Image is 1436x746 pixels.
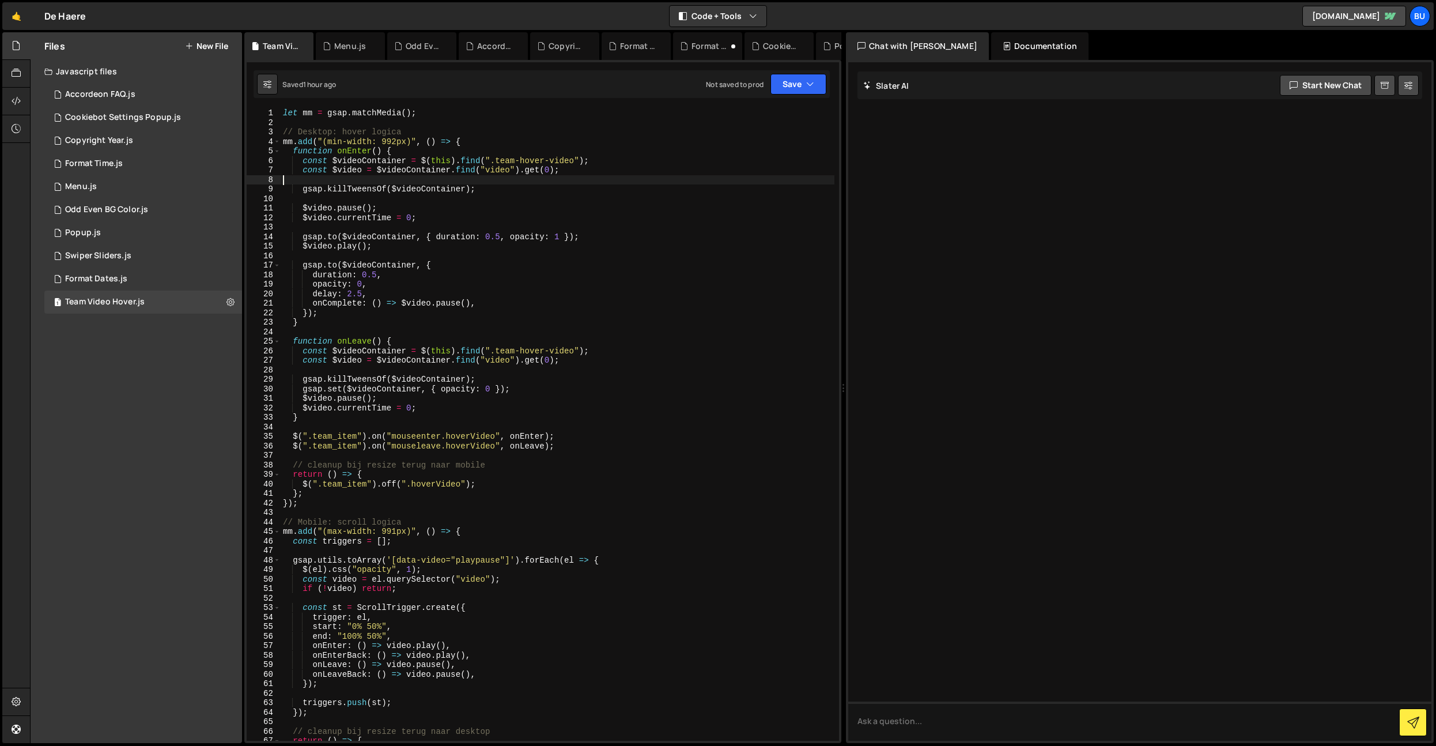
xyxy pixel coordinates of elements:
div: Documentation [991,32,1089,60]
div: 64 [247,708,281,718]
div: Odd Even BG Color.js [65,205,148,215]
div: 11 [247,204,281,213]
div: 13 [247,223,281,232]
div: 7 [247,165,281,175]
div: Team Video Hover.js [263,40,300,52]
button: Start new chat [1280,75,1371,96]
div: 40 [247,480,281,489]
div: 14 [247,232,281,242]
div: 56 [247,632,281,642]
div: 49 [247,565,281,575]
div: 55 [247,622,281,632]
div: 60 [247,670,281,680]
div: 35 [247,432,281,442]
div: Menu.js [65,182,97,192]
div: 17043/46857.js [44,83,242,106]
div: Format Dates.js [691,40,728,52]
div: 41 [247,489,281,499]
div: 54 [247,613,281,623]
div: 61 [247,679,281,689]
div: 62 [247,689,281,699]
div: 18 [247,270,281,280]
div: Chat with [PERSON_NAME] [846,32,989,60]
div: 17043/46856.js [44,129,242,152]
div: 6 [247,156,281,166]
div: 38 [247,461,281,470]
div: Saved [282,80,336,89]
div: 17043/46861.js [44,291,242,314]
div: 37 [247,451,281,461]
h2: Files [44,40,65,52]
div: 50 [247,575,281,585]
div: 1 [247,108,281,118]
div: Popup.js [834,40,870,52]
div: Swiper Sliders.js [65,251,131,261]
div: 32 [247,404,281,413]
button: Save [770,74,826,95]
div: 19 [247,280,281,289]
div: 58 [247,651,281,661]
div: 47 [247,546,281,556]
div: 5 [247,146,281,156]
div: 34 [247,423,281,432]
div: 30 [247,385,281,394]
div: 17043/46852.js [44,221,242,244]
div: 51 [247,584,281,594]
div: Popup.js [65,228,101,238]
div: Copyright Year.js [65,135,133,146]
div: Accordeon FAQ.js [65,89,135,100]
div: 33 [247,413,281,423]
div: Format Time.js [65,159,123,169]
a: 🤙 [2,2,31,30]
div: 44 [247,518,281,528]
div: 43 [247,508,281,518]
div: Not saved to prod [706,80,764,89]
div: 66 [247,727,281,737]
a: Bu [1409,6,1430,27]
div: 53 [247,603,281,613]
div: 3 [247,127,281,137]
div: Format Time.js [620,40,657,52]
div: 2 [247,118,281,128]
div: 4 [247,137,281,147]
div: 39 [247,470,281,480]
div: 48 [247,556,281,566]
div: Format Dates.js [65,274,127,284]
div: 9 [247,184,281,194]
div: Cookiebot Settings Popup.js [65,112,181,123]
div: 26 [247,346,281,356]
div: Cookiebot Settings Popup.js [763,40,800,52]
div: Swiper Sliders.js [44,244,242,267]
div: Accordeon FAQ.js [477,40,514,52]
div: 17 [247,261,281,270]
div: 20 [247,289,281,299]
div: 57 [247,641,281,651]
div: 63 [247,698,281,708]
div: 45 [247,527,281,537]
div: 24 [247,327,281,337]
div: 25 [247,337,281,346]
div: Copyright Year.js [549,40,585,52]
div: Format Dates.js [44,267,242,291]
div: De Haere [44,9,86,23]
div: 59 [247,660,281,670]
h2: Slater AI [863,80,909,91]
div: 15 [247,242,281,251]
div: 31 [247,394,281,404]
div: Javascript files [31,60,242,83]
div: Team Video Hover.js [65,297,145,307]
div: Format Time.js [44,152,242,175]
div: 65 [247,717,281,727]
button: New File [185,42,228,51]
div: 22 [247,308,281,318]
div: 23 [247,318,281,327]
div: 8 [247,175,281,185]
div: 36 [247,442,281,451]
div: 10 [247,194,281,204]
div: 21 [247,299,281,308]
div: 17043/46859.js [44,175,242,198]
div: 16 [247,251,281,261]
div: 12 [247,213,281,223]
a: [DOMAIN_NAME] [1302,6,1406,27]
